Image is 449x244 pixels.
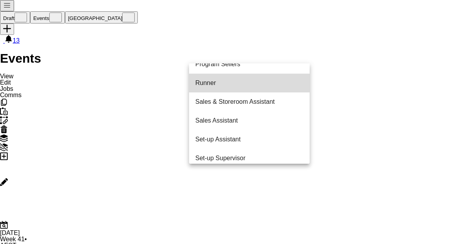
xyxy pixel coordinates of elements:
[195,80,216,86] span: Runner
[195,155,245,161] span: Set-up Supervisor
[13,37,20,44] span: 13
[65,11,138,23] button: [GEOGRAPHIC_DATA]
[195,61,240,67] span: Program Sellers
[5,37,20,44] a: 13
[195,99,275,105] span: Sales & Storeroom Assistant
[195,136,241,143] span: Set-up Assistant
[195,117,238,124] span: Sales Assistant
[30,11,65,23] button: Events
